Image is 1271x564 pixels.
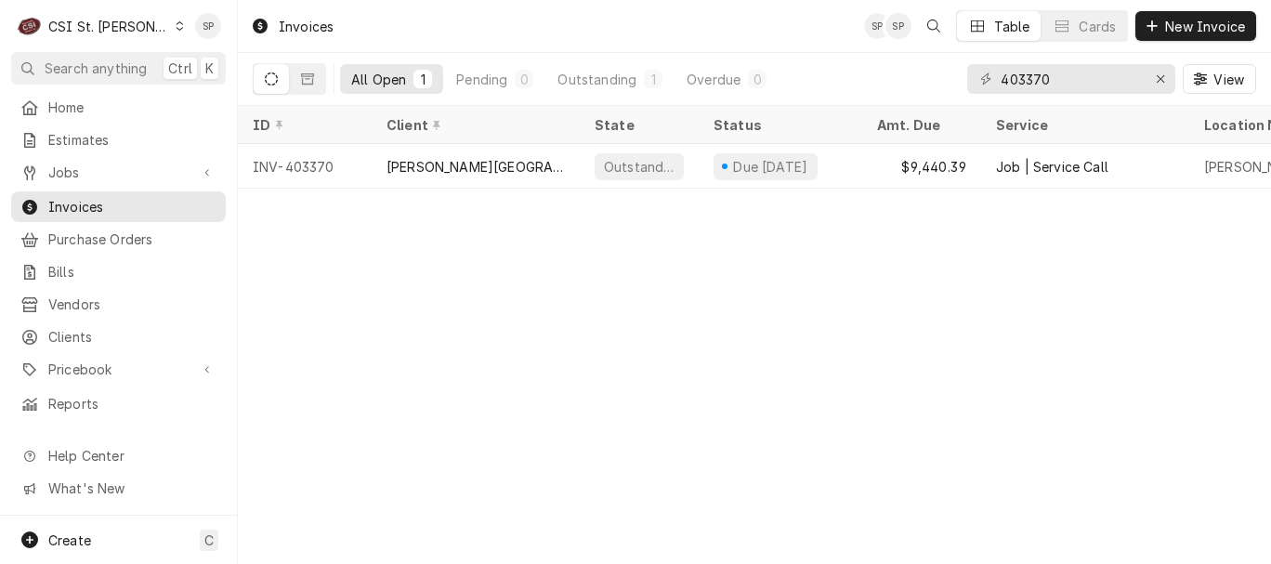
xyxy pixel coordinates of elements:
[456,70,507,89] div: Pending
[731,157,810,177] div: Due [DATE]
[195,13,221,39] div: Shelley Politte's Avatar
[1135,11,1256,41] button: New Invoice
[752,70,763,89] div: 0
[204,531,214,550] span: C
[919,11,949,41] button: Open search
[11,125,226,155] a: Estimates
[253,115,353,135] div: ID
[994,17,1030,36] div: Table
[11,321,226,352] a: Clients
[48,130,216,150] span: Estimates
[48,394,216,413] span: Reports
[17,13,43,39] div: C
[714,115,844,135] div: Status
[238,144,372,189] div: INV-403370
[11,388,226,419] a: Reports
[48,295,216,314] span: Vendors
[387,115,561,135] div: Client
[996,115,1171,135] div: Service
[595,115,684,135] div: State
[11,256,226,287] a: Bills
[687,70,740,89] div: Overdue
[11,440,226,471] a: Go to Help Center
[862,144,981,189] div: $9,440.39
[11,473,226,504] a: Go to What's New
[48,98,216,117] span: Home
[11,191,226,222] a: Invoices
[1210,70,1248,89] span: View
[1183,64,1256,94] button: View
[1146,64,1175,94] button: Erase input
[48,197,216,216] span: Invoices
[864,13,890,39] div: SP
[557,70,636,89] div: Outstanding
[45,59,147,78] span: Search anything
[518,70,530,89] div: 0
[864,13,890,39] div: Shelley Politte's Avatar
[996,157,1108,177] div: Job | Service Call
[1079,17,1116,36] div: Cards
[1001,64,1140,94] input: Keyword search
[48,446,215,466] span: Help Center
[48,262,216,282] span: Bills
[11,354,226,385] a: Go to Pricebook
[877,115,963,135] div: Amt. Due
[48,532,91,548] span: Create
[48,360,189,379] span: Pricebook
[11,224,226,255] a: Purchase Orders
[1161,17,1249,36] span: New Invoice
[48,327,216,347] span: Clients
[205,59,214,78] span: K
[387,157,565,177] div: [PERSON_NAME][GEOGRAPHIC_DATA]
[48,163,189,182] span: Jobs
[417,70,428,89] div: 1
[168,59,192,78] span: Ctrl
[11,52,226,85] button: Search anythingCtrlK
[195,13,221,39] div: SP
[48,230,216,249] span: Purchase Orders
[11,289,226,320] a: Vendors
[885,13,911,39] div: SP
[648,70,659,89] div: 1
[885,13,911,39] div: Shelley Politte's Avatar
[48,17,169,36] div: CSI St. [PERSON_NAME]
[602,157,676,177] div: Outstanding
[48,479,215,498] span: What's New
[351,70,406,89] div: All Open
[11,92,226,123] a: Home
[17,13,43,39] div: CSI St. Louis's Avatar
[11,157,226,188] a: Go to Jobs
